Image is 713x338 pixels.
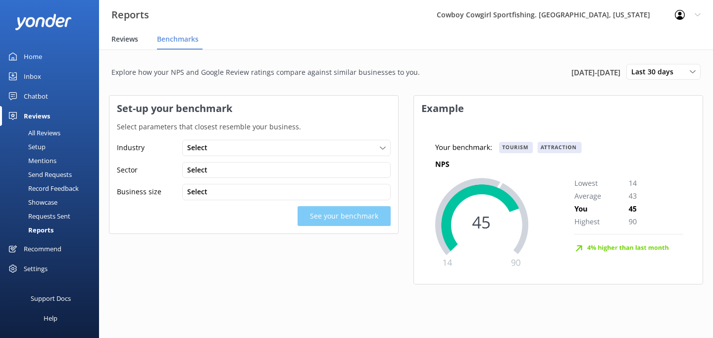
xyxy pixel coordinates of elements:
[24,47,42,66] div: Home
[111,34,138,44] span: Reviews
[631,66,679,77] span: Last 30 days
[414,96,471,121] h3: Example
[31,288,71,308] div: Support Docs
[24,239,61,259] div: Recommend
[6,223,99,237] a: Reports
[6,195,99,209] a: Showcase
[6,154,56,168] div: Mentions
[157,34,199,44] span: Benchmarks
[15,14,72,30] img: yonder-white-logo.png
[24,106,50,126] div: Reviews
[24,259,48,279] div: Settings
[6,223,53,237] div: Reports
[6,126,99,140] a: All Reviews
[421,129,695,277] img: example-benchmark.png
[44,308,57,328] div: Help
[187,186,213,197] span: Select
[117,162,176,178] label: Sector
[117,184,176,200] label: Business size
[24,66,41,86] div: Inbox
[6,209,70,223] div: Requests Sent
[6,126,60,140] div: All Reviews
[6,168,99,181] a: Send Requests
[24,86,48,106] div: Chatbot
[6,154,99,168] a: Mentions
[6,209,99,223] a: Requests Sent
[6,140,46,154] div: Setup
[571,66,620,78] span: [DATE] - [DATE]
[6,195,57,209] div: Showcase
[6,181,79,195] div: Record Feedback
[187,165,213,175] span: Select
[187,142,213,153] span: Select
[109,121,398,132] p: Select parameters that closest resemble your business.
[109,96,240,121] h3: Set-up your benchmark
[6,168,72,181] div: Send Requests
[6,181,99,195] a: Record Feedback
[111,67,420,78] p: Explore how your NPS and Google Review ratings compare against similar businesses to you.
[111,7,149,23] h3: Reports
[117,140,176,156] label: Industry
[6,140,99,154] a: Setup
